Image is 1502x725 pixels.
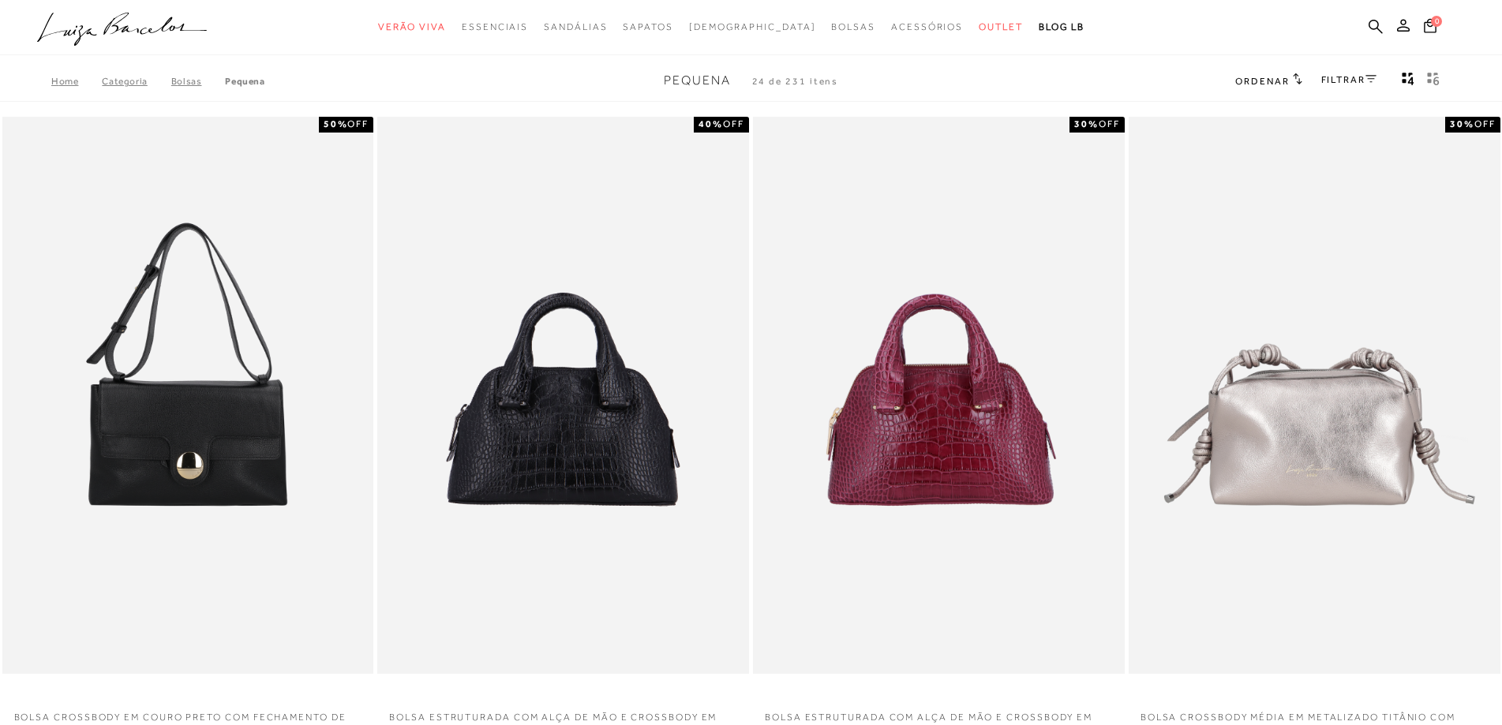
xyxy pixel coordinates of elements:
[378,13,446,42] a: categoryNavScreenReaderText
[699,118,723,129] strong: 40%
[347,118,369,129] span: OFF
[379,119,747,671] img: BOLSA ESTRUTURADA COM ALÇA DE MÃO E CROSSBODY EM COURO CROCO PRETO PEQUENA
[623,13,672,42] a: categoryNavScreenReaderText
[689,21,816,32] span: [DEMOGRAPHIC_DATA]
[4,119,373,671] a: BOLSA CROSSBODY EM COURO PRETO COM FECHAMENTO DE METAL MÉDIA BOLSA CROSSBODY EM COURO PRETO COM F...
[544,13,607,42] a: categoryNavScreenReaderText
[1474,118,1496,129] span: OFF
[979,21,1023,32] span: Outlet
[1321,74,1377,85] a: FILTRAR
[1397,71,1419,92] button: Mostrar 4 produtos por linha
[755,119,1123,671] img: BOLSA ESTRUTURADA COM ALÇA DE MÃO E CROSSBODY EM COURO CROCO MARSALA MÉDIA
[979,13,1023,42] a: categoryNavScreenReaderText
[544,21,607,32] span: Sandálias
[462,13,528,42] a: categoryNavScreenReaderText
[102,76,170,87] a: Categoria
[623,21,672,32] span: Sapatos
[1235,76,1289,87] span: Ordenar
[324,118,348,129] strong: 50%
[1450,118,1474,129] strong: 30%
[752,76,839,87] span: 24 de 231 itens
[1130,119,1499,671] img: BOLSA CROSSBODY MÉDIA EM METALIZADO TITÂNIO COM ALÇA DE NÓS
[4,119,373,671] img: BOLSA CROSSBODY EM COURO PRETO COM FECHAMENTO DE METAL MÉDIA
[1099,118,1120,129] span: OFF
[1431,16,1442,27] span: 0
[723,118,744,129] span: OFF
[378,21,446,32] span: Verão Viva
[831,13,875,42] a: categoryNavScreenReaderText
[689,13,816,42] a: noSubCategoriesText
[462,21,528,32] span: Essenciais
[1130,119,1499,671] a: BOLSA CROSSBODY MÉDIA EM METALIZADO TITÂNIO COM ALÇA DE NÓS BOLSA CROSSBODY MÉDIA EM METALIZADO T...
[891,21,963,32] span: Acessórios
[1039,21,1084,32] span: BLOG LB
[171,76,226,87] a: Bolsas
[831,21,875,32] span: Bolsas
[1074,118,1099,129] strong: 30%
[664,73,731,88] span: Pequena
[225,76,264,87] a: Pequena
[891,13,963,42] a: categoryNavScreenReaderText
[1039,13,1084,42] a: BLOG LB
[51,76,102,87] a: Home
[379,119,747,671] a: BOLSA ESTRUTURADA COM ALÇA DE MÃO E CROSSBODY EM COURO CROCO PRETO PEQUENA BOLSA ESTRUTURADA COM ...
[755,119,1123,671] a: BOLSA ESTRUTURADA COM ALÇA DE MÃO E CROSSBODY EM COURO CROCO MARSALA MÉDIA BOLSA ESTRUTURADA COM ...
[1422,71,1444,92] button: gridText6Desc
[1419,17,1441,39] button: 0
